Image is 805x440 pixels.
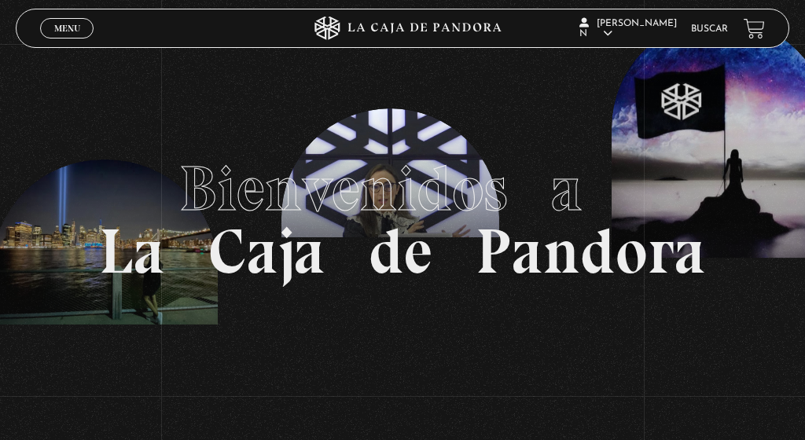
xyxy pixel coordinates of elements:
[54,24,80,33] span: Menu
[691,24,728,34] a: Buscar
[579,19,677,38] span: [PERSON_NAME] N
[744,18,765,39] a: View your shopping cart
[99,157,706,283] h1: La Caja de Pandora
[179,151,626,226] span: Bienvenidos a
[49,37,86,48] span: Cerrar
